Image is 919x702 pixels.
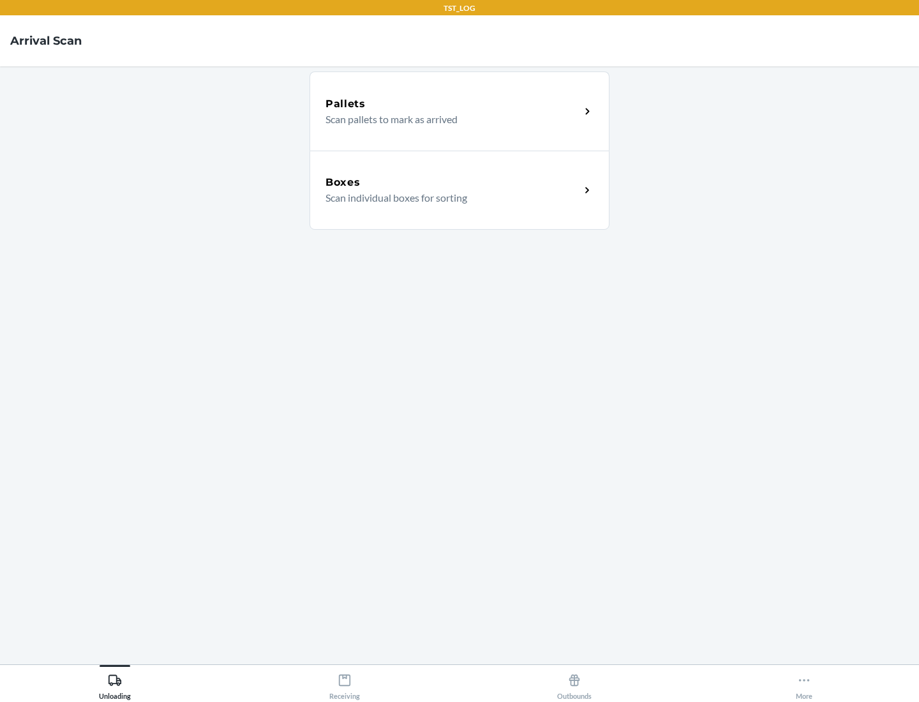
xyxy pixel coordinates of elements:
h5: Boxes [325,175,361,190]
p: TST_LOG [444,3,475,14]
p: Scan individual boxes for sorting [325,190,570,205]
button: More [689,665,919,700]
h5: Pallets [325,96,366,112]
div: More [796,668,812,700]
p: Scan pallets to mark as arrived [325,112,570,127]
div: Receiving [329,668,360,700]
button: Receiving [230,665,459,700]
h4: Arrival Scan [10,33,82,49]
div: Unloading [99,668,131,700]
a: BoxesScan individual boxes for sorting [310,151,609,230]
a: PalletsScan pallets to mark as arrived [310,71,609,151]
button: Outbounds [459,665,689,700]
div: Outbounds [557,668,592,700]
